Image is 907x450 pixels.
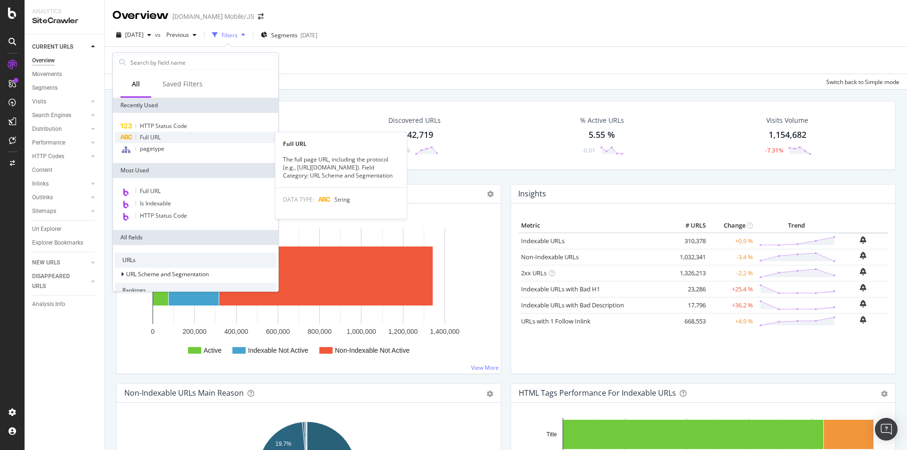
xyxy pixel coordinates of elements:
[860,284,866,291] div: bell-plus
[208,27,249,42] button: Filters
[487,391,493,397] div: gear
[518,187,546,200] h4: Insights
[140,212,187,220] span: HTTP Status Code
[670,233,708,249] td: 310,378
[32,179,88,189] a: Inlinks
[580,116,624,125] div: % Active URLs
[708,249,755,265] td: -3.4 %
[521,317,590,325] a: URLs with 1 Follow Inlink
[430,328,459,335] text: 1,400,000
[519,388,676,398] div: HTML Tags Performance for Indexable URLs
[708,265,755,281] td: -2.2 %
[875,418,898,441] div: Open Intercom Messenger
[140,122,187,130] span: HTTP Status Code
[334,195,350,204] span: String
[826,78,899,86] div: Switch back to Simple mode
[860,300,866,307] div: bell-plus
[32,8,97,16] div: Analytics
[125,31,144,39] span: 2025 Aug. 24th
[388,116,441,125] div: Discovered URLs
[258,13,264,20] div: arrow-right-arrow-left
[271,31,298,39] span: Segments
[519,219,670,233] th: Metric
[126,270,209,278] span: URL Scheme and Segmentation
[163,27,200,42] button: Previous
[32,193,53,203] div: Outlinks
[335,347,410,354] text: Non-Indexable Not Active
[32,138,65,148] div: Performance
[113,230,278,245] div: All fields
[163,31,189,39] span: Previous
[112,8,169,24] div: Overview
[132,79,140,89] div: All
[275,441,291,447] text: 19.7%
[283,195,314,204] span: DATA TYPE:
[32,56,55,66] div: Overview
[32,179,49,189] div: Inlinks
[547,431,557,438] text: Title
[388,328,418,335] text: 1,200,000
[32,124,62,134] div: Distribution
[32,299,65,309] div: Analysis Info
[708,219,755,233] th: Change
[32,258,60,268] div: NEW URLS
[32,224,98,234] a: Url Explorer
[182,328,206,335] text: 200,000
[32,165,98,175] a: Content
[124,219,490,366] svg: A chart.
[257,27,321,42] button: Segments[DATE]
[32,97,88,107] a: Visits
[275,155,407,179] div: The full page URL, including the protocol (e.g., [URL][DOMAIN_NAME]). Field Category: URL Scheme ...
[32,16,97,26] div: SiteCrawler
[163,79,203,89] div: Saved Filters
[32,258,88,268] a: NEW URLS
[266,328,290,335] text: 600,000
[300,31,317,39] div: [DATE]
[822,74,899,89] button: Switch back to Simple mode
[521,285,600,293] a: Indexable URLs with Bad H1
[204,347,222,354] text: Active
[395,129,433,141] div: 1,342,719
[670,313,708,329] td: 668,553
[113,163,278,178] div: Most Used
[347,328,376,335] text: 1,000,000
[222,31,238,39] div: Filters
[487,191,494,197] i: Options
[172,12,254,21] div: [DOMAIN_NAME] Mobile/JS
[155,31,163,39] span: vs
[708,281,755,297] td: +25.4 %
[140,187,161,195] span: Full URL
[32,238,83,248] div: Explorer Bookmarks
[32,299,98,309] a: Analysis Info
[769,129,806,141] div: 1,154,682
[151,328,155,335] text: 0
[112,27,155,42] button: [DATE]
[32,42,88,52] a: CURRENT URLS
[670,265,708,281] td: 1,326,213
[582,146,595,154] div: -0.01
[766,116,808,125] div: Visits Volume
[32,42,73,52] div: CURRENT URLS
[140,133,161,141] span: Full URL
[32,124,88,134] a: Distribution
[32,238,98,248] a: Explorer Bookmarks
[32,224,61,234] div: Url Explorer
[129,55,276,69] input: Search by field name
[708,233,755,249] td: +0.9 %
[248,347,308,354] text: Indexable Not Active
[860,252,866,259] div: bell-plus
[32,97,46,107] div: Visits
[32,206,88,216] a: Sitemaps
[32,138,88,148] a: Performance
[32,152,64,161] div: HTTP Codes
[708,297,755,313] td: +36.2 %
[860,236,866,244] div: bell-plus
[670,249,708,265] td: 1,032,341
[32,272,88,291] a: DISAPPEARED URLS
[140,144,164,153] span: pagetype
[32,83,58,93] div: Segments
[860,268,866,275] div: bell-plus
[521,253,579,261] a: Non-Indexable URLs
[708,313,755,329] td: +4.9 %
